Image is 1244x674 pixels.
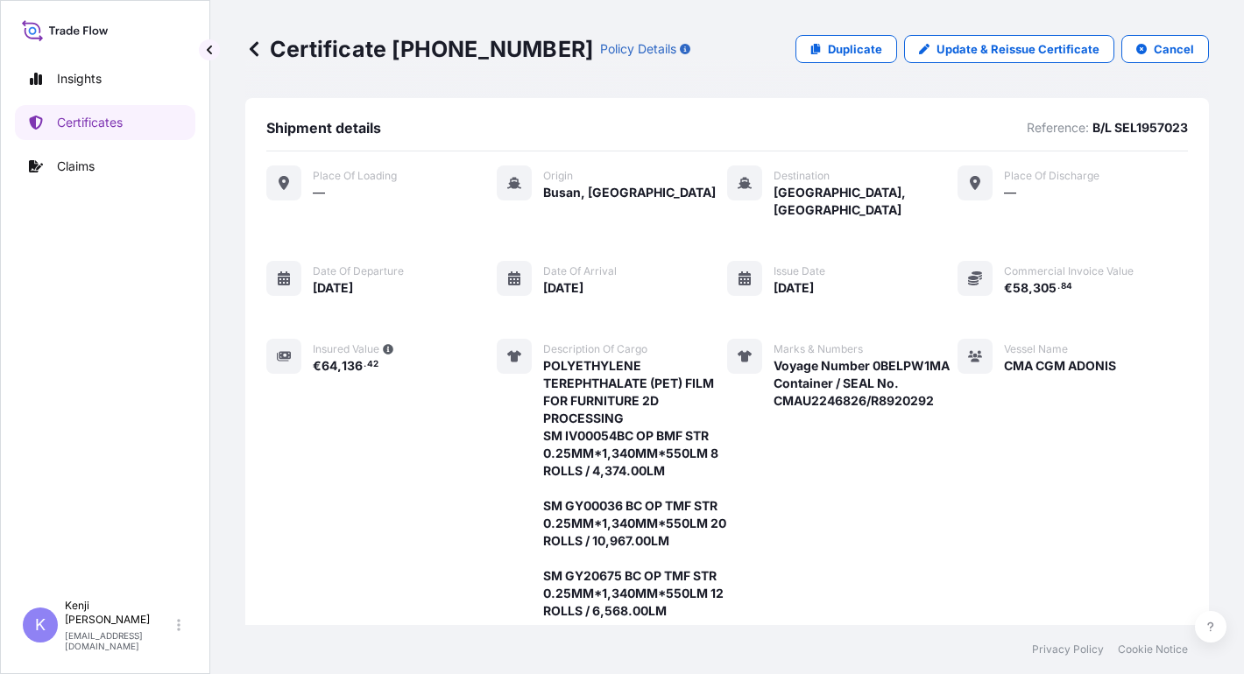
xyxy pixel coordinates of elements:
a: Certificates [15,105,195,140]
a: Cookie Notice [1118,642,1188,656]
p: Certificates [57,114,123,131]
span: Busan, [GEOGRAPHIC_DATA] [543,184,716,201]
span: Commercial Invoice Value [1004,264,1134,278]
p: B/L SEL1957023 [1092,119,1188,137]
p: Duplicate [828,40,882,58]
span: Marks & Numbers [774,342,863,356]
p: Reference: [1027,119,1089,137]
span: POLYETHYLENE TEREPHTHALATE (PET) FILM FOR FURNITURE 2D PROCESSING SM IV00054BC OP BMF STR 0.25MM*... [543,357,727,620]
span: Origin [543,169,573,183]
span: CMA CGM ADONIS [1004,357,1116,375]
span: Voyage Number 0BELPW1MA Container / SEAL No. CMAU2246826/R8920292 [774,357,950,410]
p: Policy Details [600,40,676,58]
span: — [1004,184,1016,201]
span: Vessel Name [1004,342,1068,356]
p: [EMAIL_ADDRESS][DOMAIN_NAME] [65,630,173,651]
span: Insured Value [313,342,379,356]
span: [DATE] [543,279,583,297]
span: 58 [1013,282,1028,294]
span: 42 [367,362,378,368]
p: Insights [57,70,102,88]
span: Place of discharge [1004,169,1099,183]
p: Update & Reissue Certificate [937,40,1099,58]
span: Description of cargo [543,342,647,356]
span: [DATE] [313,279,353,297]
span: Shipment details [266,119,381,137]
p: Certificate [PHONE_NUMBER] [245,35,593,63]
span: , [337,360,342,372]
a: Claims [15,149,195,184]
span: 84 [1061,284,1072,290]
a: Insights [15,61,195,96]
span: 136 [342,360,363,372]
p: Cancel [1154,40,1194,58]
span: [DATE] [774,279,814,297]
p: Kenji [PERSON_NAME] [65,599,173,627]
span: Destination [774,169,830,183]
span: € [313,360,322,372]
p: Claims [57,158,95,175]
span: [GEOGRAPHIC_DATA], [GEOGRAPHIC_DATA] [774,184,958,219]
span: Date of arrival [543,264,617,278]
span: 64 [322,360,337,372]
span: € [1004,282,1013,294]
span: . [1057,284,1060,290]
span: . [364,362,366,368]
span: 305 [1033,282,1057,294]
button: Cancel [1121,35,1209,63]
a: Update & Reissue Certificate [904,35,1114,63]
a: Privacy Policy [1032,642,1104,656]
span: — [313,184,325,201]
span: Issue Date [774,264,825,278]
span: Place of Loading [313,169,397,183]
span: K [35,616,46,634]
span: , [1028,282,1033,294]
span: Date of departure [313,264,404,278]
a: Duplicate [795,35,897,63]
